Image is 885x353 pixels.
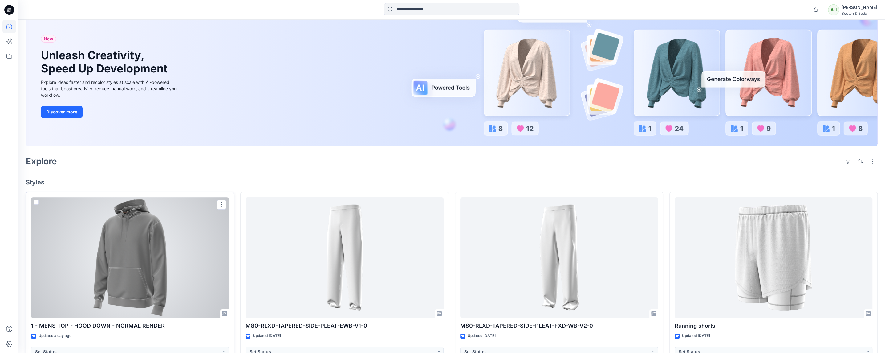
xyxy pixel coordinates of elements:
p: Updated [DATE] [253,333,281,339]
div: [PERSON_NAME] [842,4,877,11]
p: Updated [DATE] [682,333,710,339]
a: M80-RLXD-TAPERED-SIDE-PLEAT-FXD-WB-V2-0 [460,197,658,318]
h1: Unleash Creativity, Speed Up Development [41,49,170,75]
p: Updated [DATE] [468,333,496,339]
p: Running shorts [675,322,872,330]
span: New [44,35,53,43]
h4: Styles [26,179,878,186]
p: 1 - MENS TOP - HOOD DOWN - NORMAL RENDER [31,322,229,330]
p: M80-RLXD-TAPERED-SIDE-PLEAT-EWB-V1-0 [246,322,443,330]
button: Discover more [41,106,83,118]
a: Running shorts [675,197,872,318]
a: Discover more [41,106,180,118]
h2: Explore [26,156,57,166]
p: Updated a day ago [39,333,71,339]
div: Explore ideas faster and recolor styles at scale with AI-powered tools that boost creativity, red... [41,79,180,98]
a: 1 - MENS TOP - HOOD DOWN - NORMAL RENDER [31,197,229,318]
a: M80-RLXD-TAPERED-SIDE-PLEAT-EWB-V1-0 [246,197,443,318]
div: AH [828,4,839,15]
p: M80-RLXD-TAPERED-SIDE-PLEAT-FXD-WB-V2-0 [460,322,658,330]
div: Scotch & Soda [842,11,877,16]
